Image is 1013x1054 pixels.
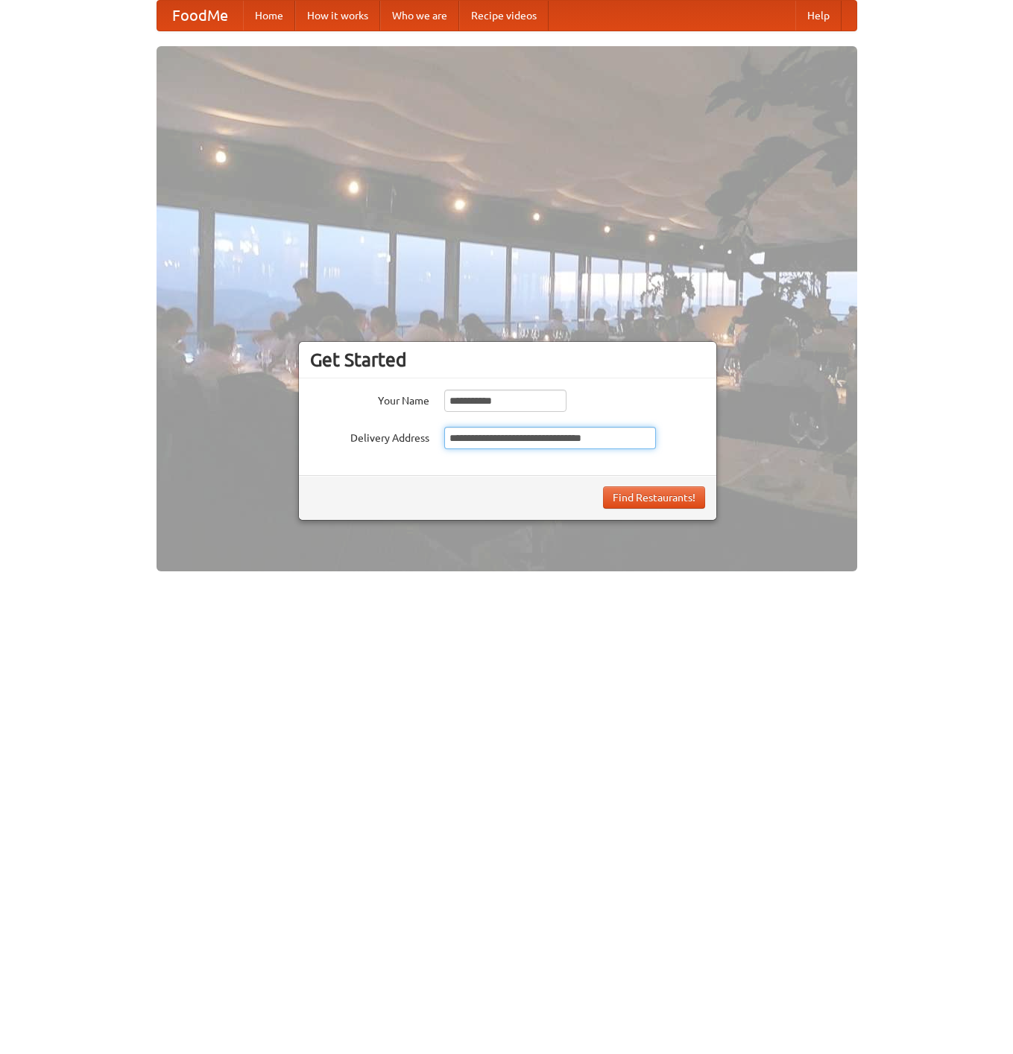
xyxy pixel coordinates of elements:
h3: Get Started [310,349,705,371]
label: Your Name [310,390,429,408]
a: FoodMe [157,1,243,31]
a: Who we are [380,1,459,31]
a: Home [243,1,295,31]
a: Recipe videos [459,1,549,31]
label: Delivery Address [310,427,429,445]
button: Find Restaurants! [603,486,705,509]
a: Help [795,1,842,31]
a: How it works [295,1,380,31]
